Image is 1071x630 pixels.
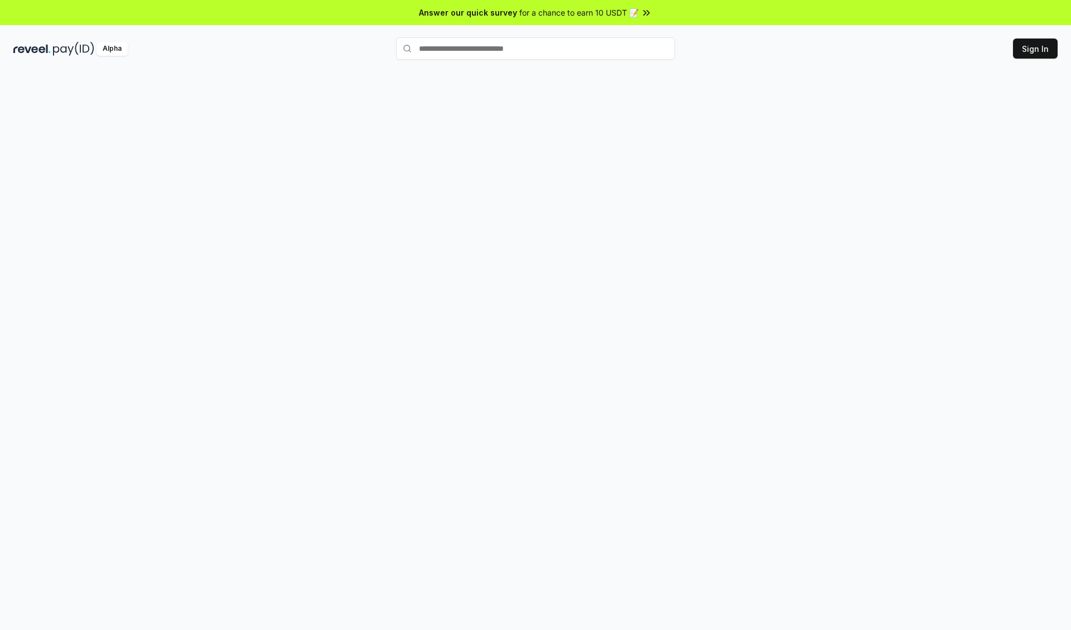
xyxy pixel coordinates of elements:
div: Alpha [97,42,128,56]
img: reveel_dark [13,42,51,56]
span: for a chance to earn 10 USDT 📝 [519,7,639,18]
span: Answer our quick survey [419,7,517,18]
button: Sign In [1013,39,1058,59]
img: pay_id [53,42,94,56]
